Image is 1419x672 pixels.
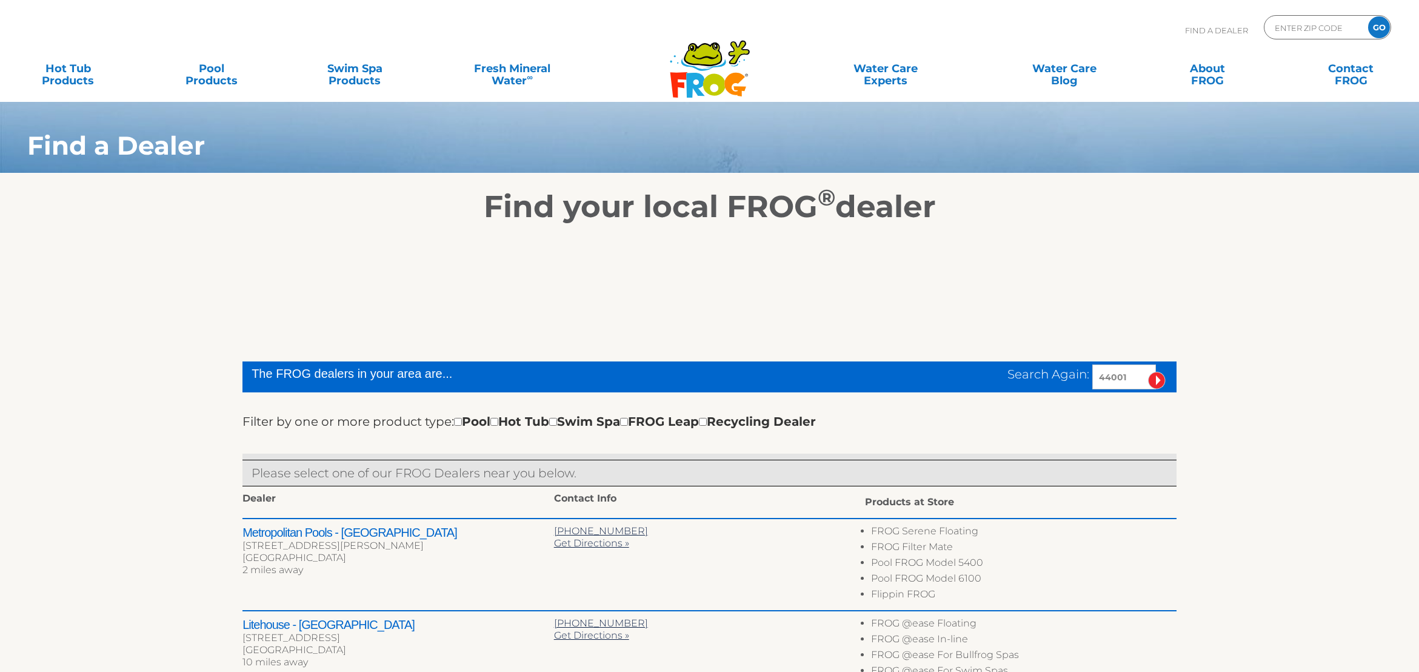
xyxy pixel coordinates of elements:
[554,537,629,549] a: Get Directions »
[12,56,124,81] a: Hot TubProducts
[865,492,1177,512] div: Products at Store
[871,649,1177,665] li: FROG @ease For Bullfrog Spas
[871,588,1177,604] li: Flippin FROG
[242,564,303,576] span: 2 miles away
[27,131,1270,160] h1: Find a Dealer
[1152,56,1263,81] a: AboutFROG
[442,56,582,81] a: Fresh MineralWater∞
[818,184,835,211] sup: ®
[242,492,554,508] div: Dealer
[871,573,1177,588] li: Pool FROG Model 6100
[242,552,554,564] div: [GEOGRAPHIC_DATA]
[871,557,1177,573] li: Pool FROG Model 5400
[1185,15,1248,45] p: Find A Dealer
[1009,56,1120,81] a: Water CareBlog
[871,541,1177,557] li: FROG Filter Mate
[454,412,816,431] div: Pool Hot Tub Swim Spa FROG Leap Recycling Dealer
[554,492,866,508] div: Contact Info
[554,525,648,537] a: [PHONE_NUMBER]
[663,24,756,98] img: Frog Products Logo
[871,525,1177,541] li: FROG Serene Floating
[871,633,1177,649] li: FROG @ease In-line
[156,56,267,81] a: PoolProducts
[242,540,554,552] div: [STREET_ADDRESS][PERSON_NAME]
[1148,372,1166,389] input: Submit
[9,189,1410,225] h2: Find your local FROG dealer
[1007,367,1089,381] span: Search Again:
[242,644,554,656] div: [GEOGRAPHIC_DATA]
[242,617,554,632] h2: Litehouse - [GEOGRAPHIC_DATA]
[871,617,1177,633] li: FROG @ease Floating
[554,630,629,641] a: Get Directions »
[527,72,533,82] sup: ∞
[242,525,554,540] h2: Metropolitan Pools - [GEOGRAPHIC_DATA]
[242,632,554,644] div: [STREET_ADDRESS]
[242,412,454,431] label: Filter by one or more product type:
[299,56,410,81] a: Swim SpaProducts
[252,365,714,383] div: The FROG dealers in your area are...
[1295,56,1407,81] a: ContactFROG
[1368,16,1390,38] input: GO
[554,617,648,629] a: [PHONE_NUMBER]
[795,56,977,81] a: Water CareExperts
[242,656,308,668] span: 10 miles away
[252,463,1167,483] p: Please select one of our FROG Dealers near you below.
